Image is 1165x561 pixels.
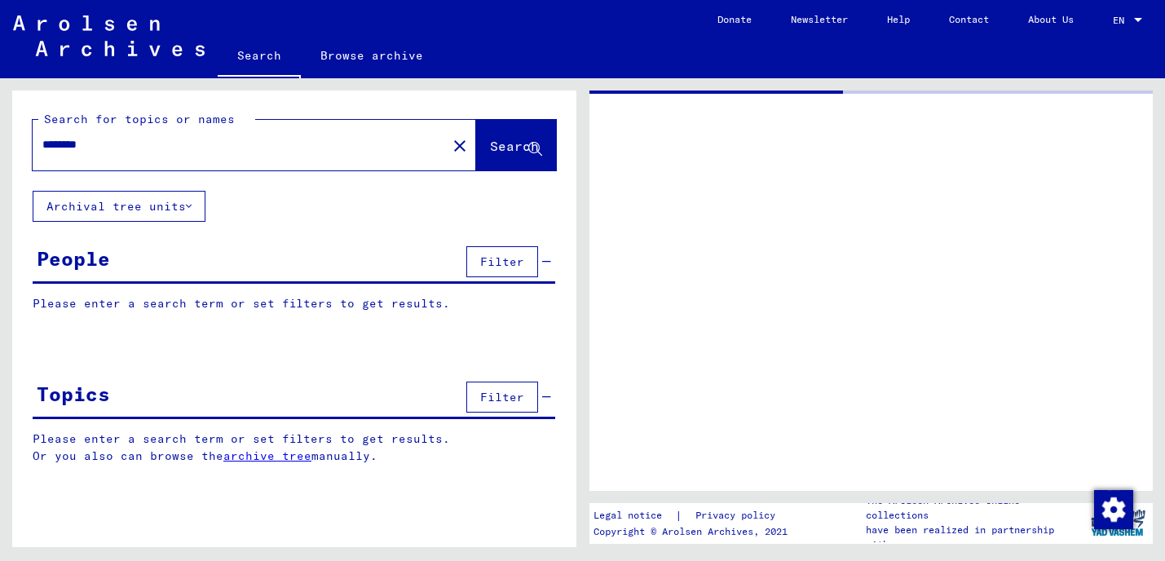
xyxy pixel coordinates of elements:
[866,493,1082,523] p: The Arolsen Archives online collections
[490,138,539,154] span: Search
[223,448,311,463] a: archive tree
[13,15,205,56] img: Arolsen_neg.svg
[37,379,110,409] div: Topics
[37,244,110,273] div: People
[1113,15,1131,26] span: EN
[1094,490,1133,529] img: Change consent
[33,191,205,222] button: Archival tree units
[480,390,524,404] span: Filter
[466,246,538,277] button: Filter
[480,254,524,269] span: Filter
[594,507,675,524] a: Legal notice
[682,507,795,524] a: Privacy policy
[218,36,301,78] a: Search
[33,295,555,312] p: Please enter a search term or set filters to get results.
[594,507,795,524] div: |
[450,136,470,156] mat-icon: close
[476,120,556,170] button: Search
[594,524,795,539] p: Copyright © Arolsen Archives, 2021
[1088,502,1149,543] img: yv_logo.png
[443,129,476,161] button: Clear
[1093,489,1132,528] div: Change consent
[466,382,538,413] button: Filter
[44,112,235,126] mat-label: Search for topics or names
[301,36,443,75] a: Browse archive
[866,523,1082,552] p: have been realized in partnership with
[33,431,556,465] p: Please enter a search term or set filters to get results. Or you also can browse the manually.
